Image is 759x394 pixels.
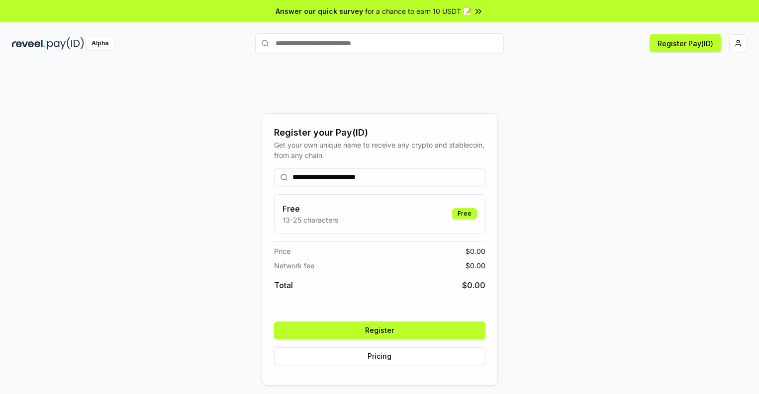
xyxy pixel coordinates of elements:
[365,6,472,16] span: for a chance to earn 10 USDT 📝
[274,279,293,291] span: Total
[274,140,485,160] div: Get your own unique name to receive any crypto and stablecoin, from any chain
[466,246,485,256] span: $ 0.00
[276,6,363,16] span: Answer our quick survey
[274,246,290,256] span: Price
[274,321,485,339] button: Register
[283,203,338,215] h3: Free
[86,37,114,50] div: Alpha
[274,126,485,140] div: Register your Pay(ID)
[274,260,314,271] span: Network fee
[462,279,485,291] span: $ 0.00
[452,208,477,219] div: Free
[12,37,45,50] img: reveel_dark
[47,37,84,50] img: pay_id
[466,260,485,271] span: $ 0.00
[283,215,338,225] p: 13-25 characters
[274,347,485,365] button: Pricing
[650,34,721,52] button: Register Pay(ID)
